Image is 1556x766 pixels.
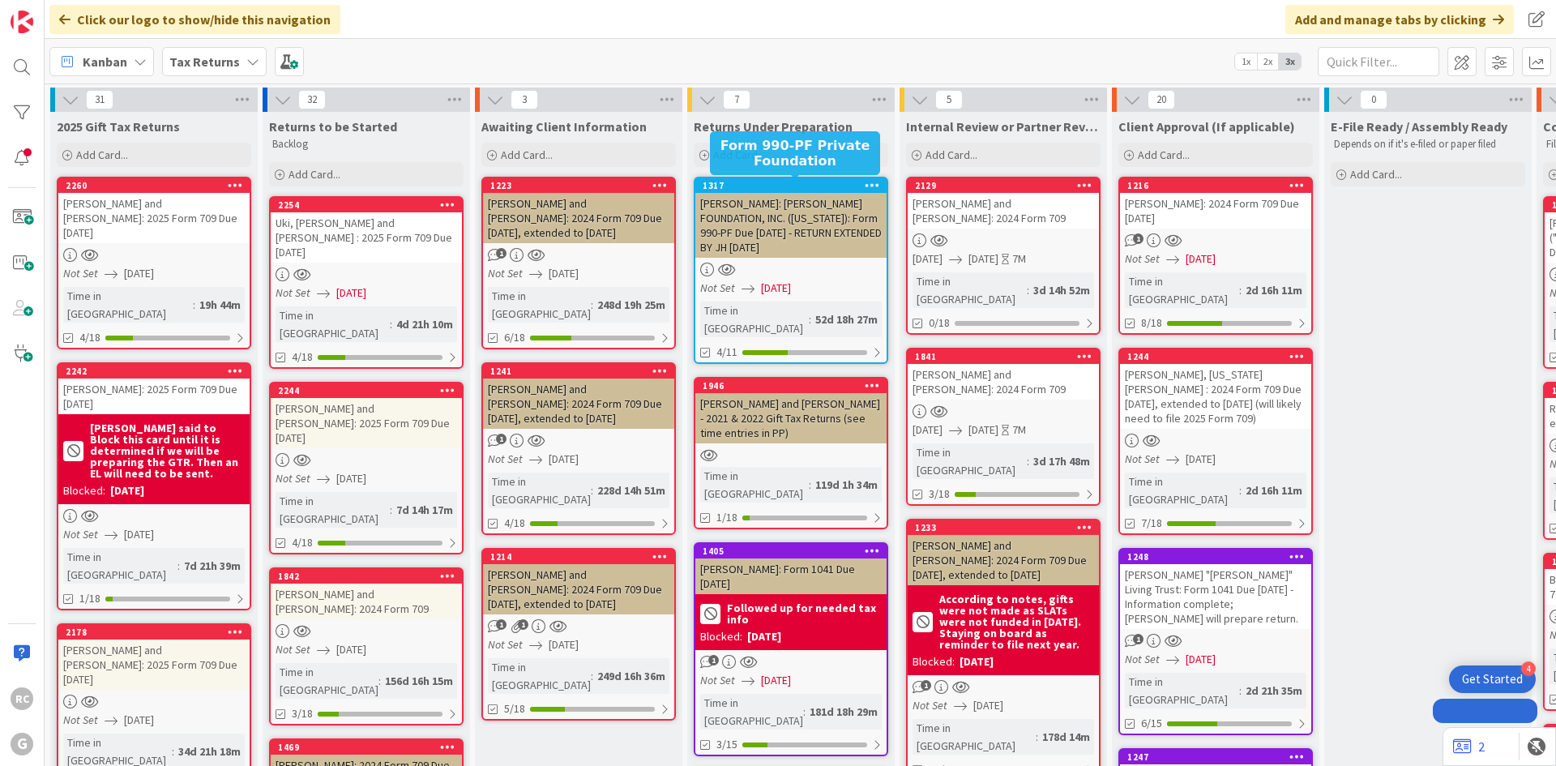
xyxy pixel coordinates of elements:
div: Time in [GEOGRAPHIC_DATA] [913,719,1036,755]
div: 1233[PERSON_NAME] and [PERSON_NAME]: 2024 Form 709 Due [DATE], extended to [DATE] [908,520,1099,585]
div: 119d 1h 34m [811,476,882,494]
div: [PERSON_NAME] and [PERSON_NAME]: 2024 Form 709 [908,364,1099,400]
div: 1405 [695,544,887,558]
div: 1244 [1127,351,1311,362]
span: 32 [298,90,326,109]
div: 1469 [271,740,462,755]
span: [DATE] [968,422,998,439]
div: 2244 [271,383,462,398]
div: [PERSON_NAME] and [PERSON_NAME] - 2021 & 2022 Gift Tax Returns (see time entries in PP) [695,393,887,443]
div: 1946[PERSON_NAME] and [PERSON_NAME] - 2021 & 2022 Gift Tax Returns (see time entries in PP) [695,379,887,443]
div: [DATE] [960,653,994,670]
span: Add Card... [1138,148,1190,162]
div: 1241[PERSON_NAME] and [PERSON_NAME]: 2024 Form 709 Due [DATE], extended to [DATE] [483,364,674,429]
div: 1841 [908,349,1099,364]
span: Add Card... [1350,167,1402,182]
span: 1/18 [79,590,100,607]
div: [PERSON_NAME]: [PERSON_NAME] FOUNDATION, INC. ([US_STATE]): Form 990-PF Due [DATE] - RETURN EXTEN... [695,193,887,258]
i: Not Set [488,266,523,280]
div: 1842 [271,569,462,584]
span: Kanban [83,52,127,71]
i: Not Set [1125,251,1160,266]
div: 2260 [58,178,250,193]
div: 178d 14m [1038,728,1094,746]
span: Client Approval (If applicable) [1118,118,1295,135]
span: [DATE] [761,280,791,297]
div: 2d 16h 11m [1242,481,1306,499]
div: 1214 [490,551,674,563]
div: Time in [GEOGRAPHIC_DATA] [700,694,803,730]
i: Not Set [276,642,310,657]
div: [PERSON_NAME] "[PERSON_NAME]" Living Trust: Form 1041 Due [DATE] - Information complete; [PERSON_... [1120,564,1311,629]
p: Depends on if it's e-filed or paper filed [1334,138,1522,151]
span: : [591,667,593,685]
div: 249d 16h 36m [593,667,669,685]
span: 0 [1360,90,1387,109]
div: 1216 [1127,180,1311,191]
div: 2d 16h 11m [1242,281,1306,299]
i: Not Set [1125,652,1160,666]
i: Not Set [63,266,98,280]
div: [PERSON_NAME]: 2024 Form 709 Due [DATE] [1120,193,1311,229]
div: 1214[PERSON_NAME] and [PERSON_NAME]: 2024 Form 709 Due [DATE], extended to [DATE] [483,550,674,614]
span: Awaiting Client Information [481,118,647,135]
span: 4/11 [716,344,737,361]
span: [DATE] [549,451,579,468]
span: 1 [1133,634,1143,644]
span: : [172,742,174,760]
span: [DATE] [549,636,579,653]
span: 1x [1235,53,1257,70]
div: 1946 [695,379,887,393]
i: Not Set [488,451,523,466]
span: 4/18 [292,349,313,366]
span: 2x [1257,53,1279,70]
input: Quick Filter... [1318,47,1439,76]
div: 2129 [915,180,1099,191]
span: 1 [921,680,931,691]
span: 7 [723,90,750,109]
span: 1 [708,655,719,665]
div: [PERSON_NAME]: 2025 Form 709 Due [DATE] [58,379,250,414]
span: 3/18 [929,486,950,503]
span: 1 [1133,233,1143,244]
span: [DATE] [549,265,579,282]
div: [PERSON_NAME]: Form 1041 Due [DATE] [695,558,887,594]
div: 1248 [1127,551,1311,563]
span: : [378,672,381,690]
div: 1244[PERSON_NAME], [US_STATE][PERSON_NAME] : 2024 Form 709 Due [DATE], extended to [DATE] (will l... [1120,349,1311,429]
div: 7d 14h 17m [392,501,457,519]
div: Blocked: [913,653,955,670]
span: : [1239,481,1242,499]
span: : [1239,682,1242,700]
div: [PERSON_NAME] and [PERSON_NAME]: 2024 Form 709 [271,584,462,619]
span: Internal Review or Partner Review [906,118,1101,135]
span: [DATE] [913,422,943,439]
div: 2178[PERSON_NAME] and [PERSON_NAME]: 2025 Form 709 Due [DATE] [58,625,250,690]
div: 3d 17h 48m [1029,452,1094,470]
span: : [803,703,806,721]
span: : [177,557,180,575]
span: : [1027,452,1029,470]
span: 8/18 [1141,315,1162,332]
div: 1842[PERSON_NAME] and [PERSON_NAME]: 2024 Form 709 [271,569,462,619]
div: 1841 [915,351,1099,362]
span: 5/18 [504,700,525,717]
i: Not Set [276,285,310,300]
span: [DATE] [968,250,998,267]
div: 2254 [271,198,462,212]
div: 1946 [703,380,887,392]
div: 1233 [915,522,1099,533]
span: : [809,476,811,494]
span: [DATE] [1186,250,1216,267]
span: [DATE] [1186,651,1216,668]
span: [DATE] [336,285,366,302]
div: 4d 21h 10m [392,315,457,333]
div: Time in [GEOGRAPHIC_DATA] [700,467,809,503]
div: 1223 [483,178,674,193]
span: [DATE] [761,672,791,689]
div: Open Get Started checklist, remaining modules: 4 [1449,665,1536,693]
span: 20 [1148,90,1175,109]
span: 6/18 [504,329,525,346]
div: 7M [1012,250,1026,267]
div: Time in [GEOGRAPHIC_DATA] [1125,272,1239,308]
